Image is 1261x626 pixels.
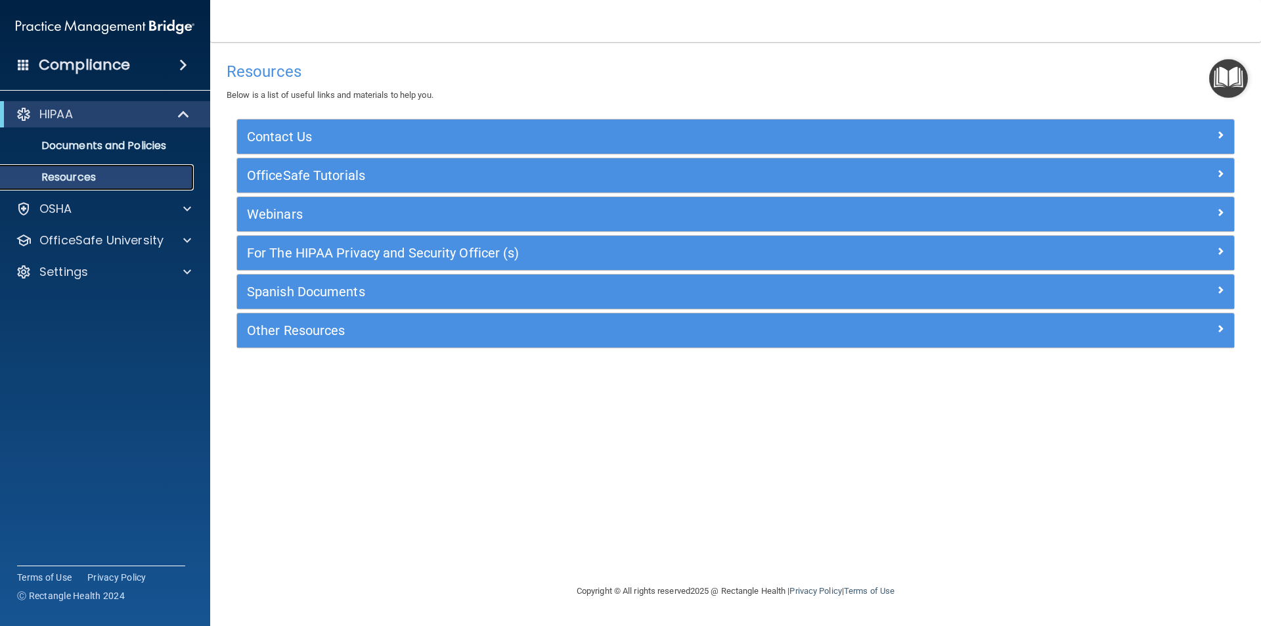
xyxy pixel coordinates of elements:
a: Settings [16,264,191,280]
a: Terms of Use [17,571,72,584]
a: HIPAA [16,106,190,122]
h5: OfficeSafe Tutorials [247,168,975,183]
img: PMB logo [16,14,194,40]
p: Resources [9,171,188,184]
a: Webinars [247,204,1224,225]
button: Open Resource Center [1209,59,1248,98]
p: HIPAA [39,106,73,122]
h5: Webinars [247,207,975,221]
p: Settings [39,264,88,280]
a: OfficeSafe University [16,233,191,248]
h4: Compliance [39,56,130,74]
h5: Spanish Documents [247,284,975,299]
p: OfficeSafe University [39,233,164,248]
a: For The HIPAA Privacy and Security Officer (s) [247,242,1224,263]
a: Terms of Use [844,586,895,596]
h5: Other Resources [247,323,975,338]
a: OSHA [16,201,191,217]
h5: For The HIPAA Privacy and Security Officer (s) [247,246,975,260]
iframe: Drift Widget Chat Controller [1034,533,1245,585]
a: OfficeSafe Tutorials [247,165,1224,186]
a: Privacy Policy [789,586,841,596]
span: Ⓒ Rectangle Health 2024 [17,589,125,602]
a: Spanish Documents [247,281,1224,302]
p: Documents and Policies [9,139,188,152]
a: Privacy Policy [87,571,146,584]
h5: Contact Us [247,129,975,144]
h4: Resources [227,63,1245,80]
p: OSHA [39,201,72,217]
a: Contact Us [247,126,1224,147]
div: Copyright © All rights reserved 2025 @ Rectangle Health | | [496,570,975,612]
span: Below is a list of useful links and materials to help you. [227,90,433,100]
a: Other Resources [247,320,1224,341]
